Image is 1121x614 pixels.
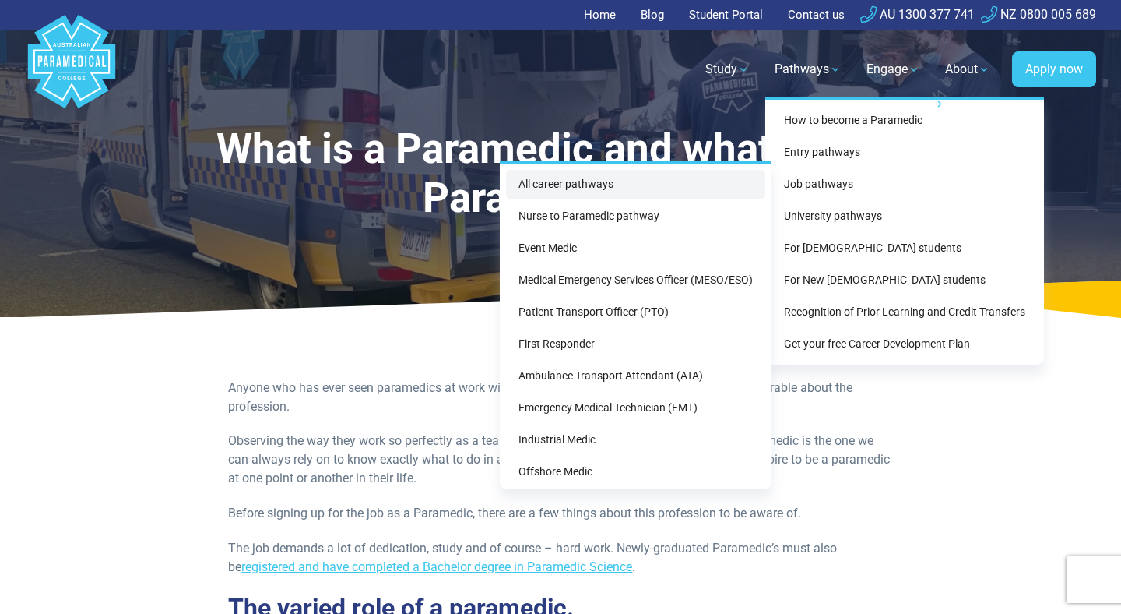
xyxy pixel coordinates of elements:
a: Event Medic [506,234,765,263]
a: Offshore Medic [506,457,765,486]
a: Get your free Career Development Plan [771,330,1038,358]
a: Job pathways [771,170,1038,199]
a: Apply now [1012,51,1096,87]
a: Medical Emergency Services Officer (MESO/ESO) [506,266,765,295]
a: Entry pathways [771,138,1038,167]
a: Recognition of Prior Learning and Credit Transfers [771,298,1038,326]
h1: What is a Paramedic and what does a Paramedic do? [159,125,962,224]
a: About [936,48,1000,91]
a: registered and have completed a Bachelor degree in Paramedic Science [241,559,632,574]
p: Anyone who has ever seen paramedics at work will confess that there is something extremely admira... [228,379,892,416]
a: First Responder [506,330,765,358]
a: Pathways [765,48,851,91]
div: Pathways [765,97,1044,365]
a: For [DEMOGRAPHIC_DATA] students [771,234,1038,263]
a: All career pathways [506,170,765,199]
a: University pathways [771,202,1038,231]
a: Engage [857,48,929,91]
div: Entry pathways [500,161,771,489]
a: AU 1300 377 741 [860,7,975,22]
a: Nurse to Paramedic pathway [506,202,765,231]
a: Ambulance Transport Attendant (ATA) [506,362,765,390]
a: For New [DEMOGRAPHIC_DATA] students [771,266,1038,295]
p: The job demands a lot of dedication, study and of course – hard work. Newly-graduated Paramedic’s... [228,539,892,577]
a: Patient Transport Officer (PTO) [506,298,765,326]
a: Industrial Medic [506,425,765,454]
a: NZ 0800 005 689 [981,7,1096,22]
p: Observing the way they work so perfectly as a team is enough to inspire us and be thankful a Para... [228,432,892,488]
a: How to become a Paramedic [771,106,1038,135]
p: Before signing up for the job as a Paramedic, there are a few things about this profession to be ... [228,504,892,523]
a: Study [696,48,759,91]
a: Australian Paramedical College [25,30,118,109]
a: Emergency Medical Technician (EMT) [506,393,765,422]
